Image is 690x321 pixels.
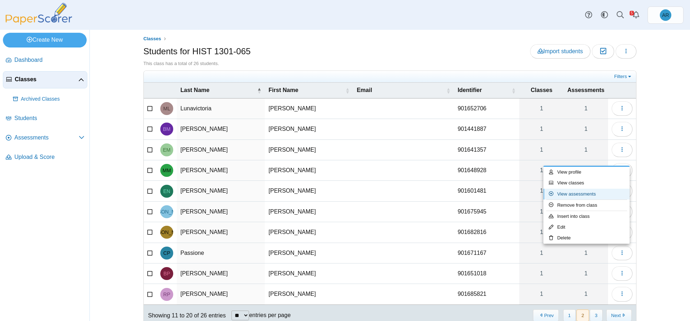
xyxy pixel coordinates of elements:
[177,160,265,181] td: [PERSON_NAME]
[519,140,564,160] a: 1
[10,91,87,108] a: Archived Classes
[3,110,87,127] a: Students
[163,127,171,132] span: Bryan Medina
[265,98,353,119] td: [PERSON_NAME]
[519,160,564,180] a: 1
[265,160,353,181] td: [PERSON_NAME]
[162,168,171,173] span: Mateo Millspaugh Garcia
[265,140,353,160] td: [PERSON_NAME]
[519,202,564,222] a: 1
[662,13,669,18] span: Alejandro Renteria
[3,20,75,26] a: PaperScorer
[177,243,265,263] td: Passione
[628,7,644,23] a: Alerts
[345,87,350,94] span: First Name : Activate to sort
[564,284,608,304] a: 1
[564,119,608,139] a: 1
[567,86,604,94] span: Assessments
[268,86,344,94] span: First Name
[446,87,450,94] span: Email : Activate to sort
[660,9,671,21] span: Alejandro Renteria
[543,211,630,222] a: Insert into class
[519,119,564,139] a: 1
[3,149,87,166] a: Upload & Score
[143,45,250,58] h1: Students for HIST 1301-065
[142,35,163,43] a: Classes
[543,233,630,243] a: Delete
[146,230,187,235] span: Jerry Osborn
[454,160,519,181] td: 901648928
[454,222,519,243] td: 901682816
[177,181,265,201] td: [PERSON_NAME]
[265,222,353,243] td: [PERSON_NAME]
[163,189,170,194] span: Elias Nunez
[265,284,353,304] td: [PERSON_NAME]
[564,140,608,160] a: 1
[265,263,353,284] td: [PERSON_NAME]
[265,181,353,201] td: [PERSON_NAME]
[14,56,84,64] span: Dashboard
[511,87,516,94] span: Identifier : Activate to sort
[146,209,187,214] span: Javier Ortiz
[454,119,519,139] td: 901441887
[143,60,636,67] div: This class has a total of 26 students.
[14,134,79,142] span: Assessments
[543,178,630,188] a: View classes
[177,202,265,222] td: [PERSON_NAME]
[265,119,353,139] td: [PERSON_NAME]
[454,140,519,160] td: 901641357
[564,160,608,180] a: 0
[612,73,634,80] a: Filters
[457,86,510,94] span: Identifier
[164,271,170,276] span: Barb Pinto Orozco
[454,202,519,222] td: 901675945
[163,251,170,256] span: Cody Passione
[564,263,608,284] a: 1
[15,75,78,83] span: Classes
[530,44,590,59] a: Import students
[265,202,353,222] td: [PERSON_NAME]
[257,87,261,94] span: Last Name : Activate to invert sorting
[564,98,608,119] a: 1
[3,33,87,47] a: Create New
[648,6,684,24] a: Alejandro Renteria
[519,222,564,242] a: 1
[543,189,630,200] a: View assessments
[523,86,560,94] span: Classes
[454,284,519,304] td: 901685821
[3,71,87,88] a: Classes
[163,292,170,297] span: Ryan Presson
[177,140,265,160] td: [PERSON_NAME]
[249,312,291,318] label: entries per page
[177,284,265,304] td: [PERSON_NAME]
[3,129,87,147] a: Assessments
[3,52,87,69] a: Dashboard
[519,243,564,263] a: 1
[454,181,519,201] td: 901601481
[143,36,161,41] span: Classes
[177,263,265,284] td: [PERSON_NAME]
[177,222,265,243] td: [PERSON_NAME]
[543,167,630,178] a: View profile
[163,147,171,152] span: Elliott Miller
[265,243,353,263] td: [PERSON_NAME]
[519,284,564,304] a: 1
[180,86,256,94] span: Last Name
[564,243,608,263] a: 1
[14,114,84,122] span: Students
[14,153,84,161] span: Upload & Score
[177,119,265,139] td: [PERSON_NAME]
[454,98,519,119] td: 901652706
[519,181,564,201] a: 1
[538,48,583,54] span: Import students
[454,263,519,284] td: 901651018
[357,86,445,94] span: Email
[543,222,630,233] a: Edit
[21,96,84,103] span: Archived Classes
[543,200,630,211] a: Remove from class
[163,106,170,111] span: Maria Lunavictoria
[519,263,564,284] a: 1
[454,243,519,263] td: 901671167
[177,98,265,119] td: Lunavictoria
[3,3,75,25] img: PaperScorer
